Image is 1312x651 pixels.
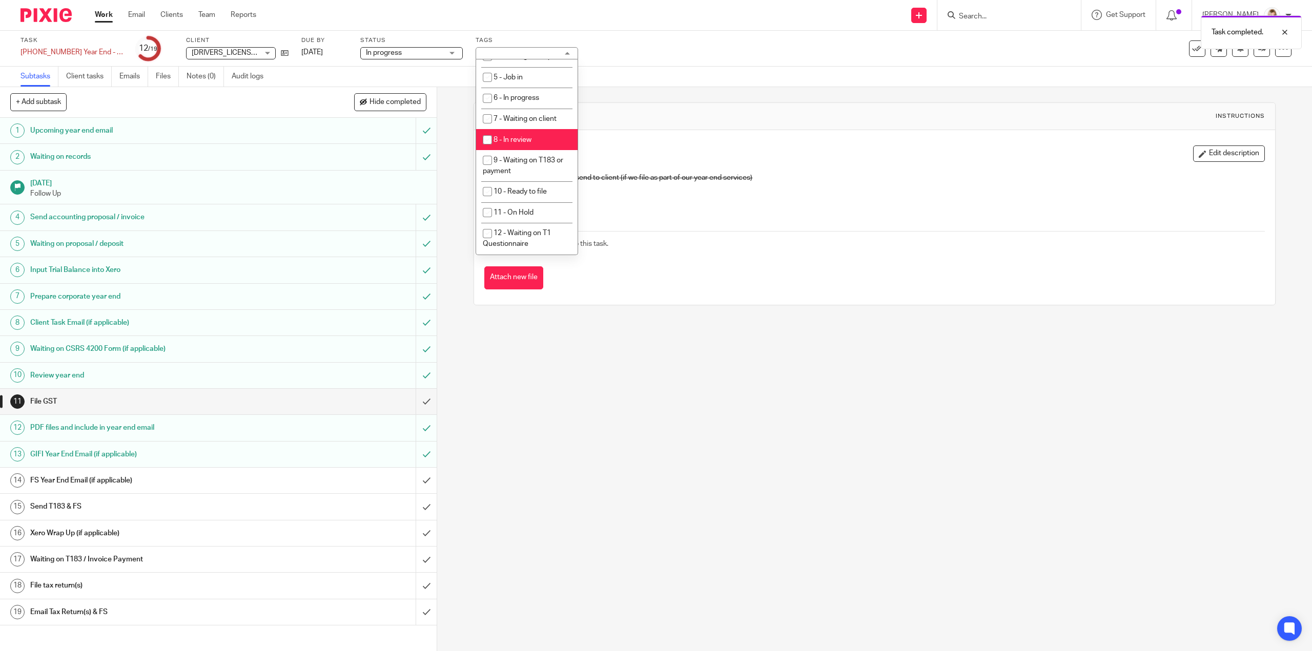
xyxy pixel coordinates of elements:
a: Work [95,10,113,20]
div: 18 [10,579,25,593]
div: 13 [10,447,25,461]
h1: Send accounting proposal / invoice [30,209,280,225]
div: 14 [10,473,25,488]
div: 17 [10,552,25,566]
label: Status [360,36,463,45]
span: 11 - On Hold [494,209,534,216]
h1: Review year end [30,368,280,383]
a: Email [128,10,145,20]
span: [DATE] [301,49,323,56]
a: Reports [231,10,256,20]
button: Attach new file [484,266,543,289]
h1: File GST [30,394,280,409]
h1: PDF files and include in year end email [30,420,280,435]
span: 5 - Job in [494,74,523,81]
h1: Prepare corporate year end [30,289,280,304]
p: Follow Up [30,188,427,199]
p: Task completed. [1212,27,1263,37]
div: 08-2021-2023 Year End - Ad Hoc [20,47,123,57]
div: 15 [10,500,25,514]
a: Notes (0) [187,67,224,87]
div: 10 [10,368,25,383]
h1: Email Tax Return(s) & FS [30,604,280,620]
h1: [DATE] [30,176,427,188]
span: 7 - Waiting on client [494,115,557,122]
span: 8 - In review [494,136,531,143]
span: Hide completed [370,98,421,107]
div: 7 [10,289,25,304]
div: 12 [139,43,157,54]
img: Pixie [20,8,72,22]
a: Files [156,67,179,87]
div: 1 [10,123,25,138]
span: [DRIVERS_LICENSE_NUMBER] Alberta Ltd. ([PERSON_NAME]) - O/A [PERSON_NAME] River Inspection Services [192,49,549,56]
a: Audit logs [232,67,271,87]
label: Client [186,36,289,45]
span: 6 - In progress [494,94,539,101]
label: Tags [476,36,578,45]
div: 9 [10,342,25,356]
button: + Add subtask [10,93,67,111]
div: 11 [10,394,25,409]
h1: File tax return(s) [30,578,280,593]
div: 6 [10,263,25,277]
div: 12 [10,421,25,435]
label: Task [20,36,123,45]
div: 4 [10,211,25,225]
a: Team [198,10,215,20]
h1: Waiting on CSRS 4200 Form (if applicable) [30,341,280,356]
a: Clients [160,10,183,20]
h1: Upcoming year end email [30,123,280,138]
h1: FS Year End Email (if applicable) [30,473,280,488]
div: Instructions [1216,112,1265,120]
h1: Waiting on records [30,149,280,164]
img: Tayler%20Headshot%20Compressed%20Resized%202.jpg [1264,7,1280,24]
a: Emails [119,67,148,87]
div: 16 [10,526,25,540]
a: Subtasks [20,67,58,87]
div: 19 [10,605,25,619]
h1: Input Trial Balance into Xero [30,262,280,278]
span: In progress [366,49,402,56]
h1: Waiting on T183 / Invoice Payment [30,552,280,567]
a: Client tasks [66,67,112,87]
div: 5 [10,237,25,251]
small: /19 [148,46,157,52]
button: Edit description [1193,145,1265,162]
span: 12 - Waiting on T1 Questionnaire [483,229,551,247]
h1: File GST [506,111,896,121]
label: Due by [301,36,347,45]
h1: Waiting on proposal / deposit [30,236,280,251]
span: 9 - Waiting on T183 or payment [483,157,563,175]
p: File the GST return and send to client (if we file as part of our year end services) [500,173,1264,183]
div: 8 [10,316,25,330]
h1: Client Task Email (if applicable) [30,315,280,330]
div: 2 [10,150,25,164]
div: [PHONE_NUMBER] Year End - Ad Hoc [20,47,123,57]
h1: GIFI Year End Email (if applicable) [30,447,280,462]
span: 10 - Ready to file [494,188,547,195]
h1: Xero Wrap Up (if applicable) [30,526,280,541]
button: Hide completed [354,93,426,111]
h1: Send T183 & FS [30,499,280,514]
